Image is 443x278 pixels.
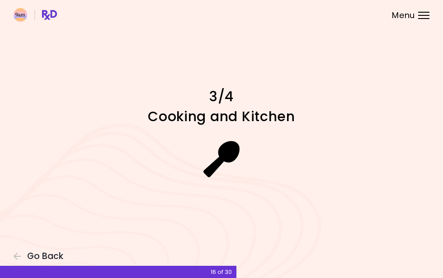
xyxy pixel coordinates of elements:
[14,8,57,22] img: RxDiet
[392,11,415,19] span: Menu
[104,108,339,125] h1: Cooking and Kitchen
[27,251,63,261] span: Go Back
[14,251,68,261] button: Go Back
[104,88,339,105] h1: 3/4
